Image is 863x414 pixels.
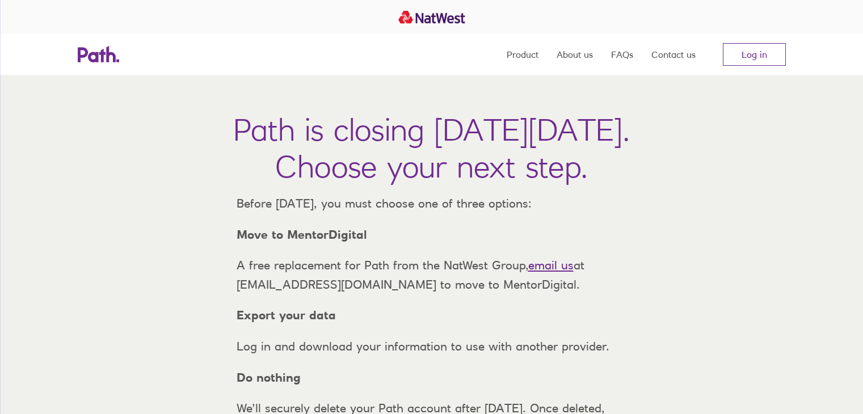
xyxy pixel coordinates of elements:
[228,337,636,356] p: Log in and download your information to use with another provider.
[528,258,574,272] a: email us
[228,256,636,294] p: A free replacement for Path from the NatWest Group, at [EMAIL_ADDRESS][DOMAIN_NAME] to move to Me...
[557,34,593,75] a: About us
[651,34,696,75] a: Contact us
[237,227,367,242] strong: Move to MentorDigital
[237,370,301,385] strong: Do nothing
[237,308,336,322] strong: Export your data
[723,43,786,66] a: Log in
[233,111,630,185] h1: Path is closing [DATE][DATE]. Choose your next step.
[507,34,538,75] a: Product
[228,194,636,213] p: Before [DATE], you must choose one of three options:
[611,34,633,75] a: FAQs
